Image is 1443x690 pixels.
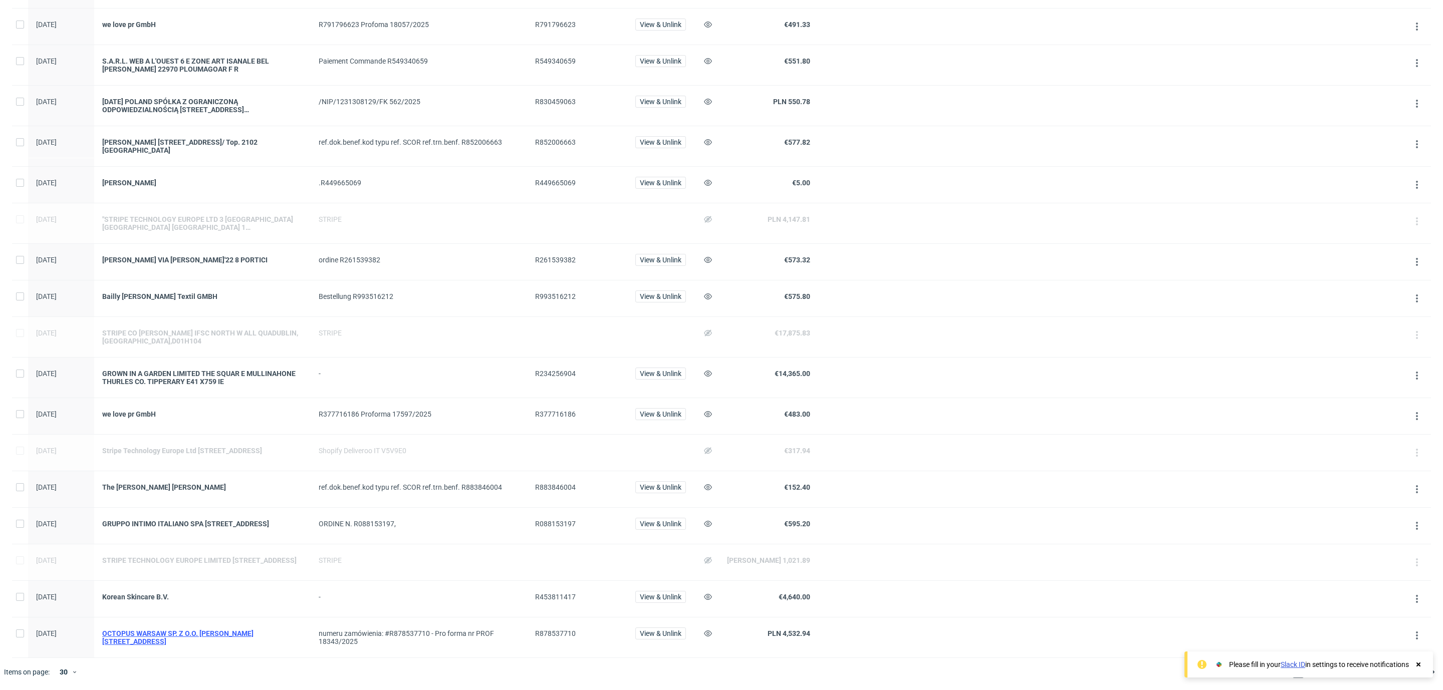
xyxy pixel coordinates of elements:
[102,256,303,264] a: [PERSON_NAME] VIA [PERSON_NAME]'22 8 PORTICI
[635,370,686,378] a: View & Unlink
[319,215,519,223] div: STRIPE
[36,629,57,637] span: [DATE]
[640,520,681,527] span: View & Unlink
[4,667,50,677] span: Items on page:
[36,138,57,146] span: [DATE]
[102,483,303,491] a: The [PERSON_NAME] [PERSON_NAME]
[768,215,810,223] span: PLN 4,147.81
[102,98,303,114] a: [DATE] POLAND SPÓŁKA Z OGRANICZONĄ ODPOWIEDZIALNOŚCIĄ [STREET_ADDRESS][PHONE_NUMBER]
[36,447,57,455] span: [DATE]
[36,329,57,337] span: [DATE]
[635,629,686,637] a: View & Unlink
[102,629,303,645] a: OCTOPUS WARSAW SP. Z O.O. [PERSON_NAME][STREET_ADDRESS]
[635,591,686,603] button: View & Unlink
[635,21,686,29] a: View & Unlink
[102,21,303,29] div: we love pr GmbH
[36,520,57,528] span: [DATE]
[635,96,686,108] button: View & Unlink
[784,447,810,455] span: €317.94
[635,593,686,601] a: View & Unlink
[102,520,303,528] a: GRUPPO INTIMO ITALIANO SPA [STREET_ADDRESS]
[102,179,303,187] a: [PERSON_NAME]
[36,256,57,264] span: [DATE]
[535,57,576,65] span: R549340659
[102,215,303,231] a: "STRIPE TECHNOLOGY EUROPE LTD 3 [GEOGRAPHIC_DATA] [GEOGRAPHIC_DATA] [GEOGRAPHIC_DATA] 1 [GEOGRAPH...
[102,138,303,154] a: [PERSON_NAME] [STREET_ADDRESS]/ Top. 2102 [GEOGRAPHIC_DATA]
[1214,659,1224,669] img: Slack
[535,370,576,378] span: R234256904
[102,410,303,418] a: we love pr GmbH
[535,21,576,29] span: R791796623
[635,483,686,491] a: View & Unlink
[640,256,681,263] span: View & Unlink
[775,370,810,378] span: €14,365.00
[635,256,686,264] a: View & Unlink
[784,256,810,264] span: €573.32
[319,98,519,106] div: /NIP/1231308129/FK 562/2025
[535,410,576,418] span: R377716186
[102,593,303,601] div: Korean Skincare B.V.
[635,408,686,420] button: View & Unlink
[535,98,576,106] span: R830459063
[36,410,57,418] span: [DATE]
[635,136,686,148] button: View & Unlink
[535,483,576,491] span: R883846004
[635,55,686,67] button: View & Unlink
[1229,659,1409,669] div: Please fill in your in settings to receive notifications
[102,370,303,386] a: GROWN IN A GARDEN LIMITED THE SQUAR E MULLINAHONE THURLES CO. TIPPERARY E41 X759 IE
[535,629,576,637] span: R878537710
[535,138,576,146] span: R852006663
[640,484,681,491] span: View & Unlink
[779,593,810,601] span: €4,640.00
[635,290,686,302] button: View & Unlink
[640,98,681,105] span: View & Unlink
[635,292,686,300] a: View & Unlink
[635,254,686,266] button: View & Unlink
[640,370,681,377] span: View & Unlink
[635,481,686,493] button: View & Unlink
[36,98,57,106] span: [DATE]
[102,556,303,564] a: STRIPE TECHNOLOGY EUROPE LIMITED [STREET_ADDRESS]
[102,447,303,455] a: Stripe Technology Europe Ltd [STREET_ADDRESS]
[102,329,303,345] div: STRIPE CO [PERSON_NAME] IFSC NORTH W ALL QUADUBLIN,[GEOGRAPHIC_DATA],D01H104
[784,21,810,29] span: €491.33
[727,556,810,564] span: [PERSON_NAME] 1,021.89
[640,630,681,637] span: View & Unlink
[54,665,72,679] div: 30
[319,138,519,146] div: ref.dok.benef.kod typu ref. SCOR ref.trn.benf. R852006663
[319,556,519,564] div: STRIPE
[1281,660,1305,668] a: Slack ID
[319,292,519,300] div: Bestellung R993516212
[36,57,57,65] span: [DATE]
[635,19,686,31] button: View & Unlink
[319,256,519,264] div: ordine R261539382
[773,98,810,106] span: PLN 550.78
[640,593,681,600] span: View & Unlink
[102,57,303,73] a: S.A.R.L. WEB A L'OUEST 6 E ZONE ART ISANALE BEL [PERSON_NAME] 22970 PLOUMAGOAR F R
[319,410,519,418] div: R377716186 Proforma 17597/2025
[768,629,810,637] span: PLN 4,532.94
[36,21,57,29] span: [DATE]
[36,593,57,601] span: [DATE]
[36,483,57,491] span: [DATE]
[319,593,519,601] div: -
[775,329,810,337] span: €17,875.83
[319,370,519,378] div: -
[635,57,686,65] a: View & Unlink
[319,520,519,528] div: ORDINE N. R088153197,
[36,292,57,300] span: [DATE]
[784,138,810,146] span: €577.82
[319,57,519,65] div: Paiement Commande R549340659
[640,21,681,28] span: View & Unlink
[792,179,810,187] span: €5.00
